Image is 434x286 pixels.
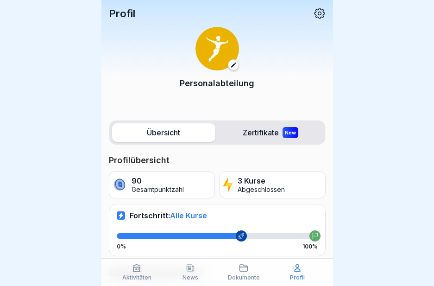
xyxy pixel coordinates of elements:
[109,7,135,19] p: Profil
[132,186,184,194] p: Gesamtpunktzahl
[132,177,184,185] p: 90
[112,177,127,193] img: coin.svg
[219,123,322,142] label: Zertifikate
[117,243,126,250] p: 0%
[302,243,318,250] p: 100%
[122,274,151,281] p: Aktivitäten
[112,123,215,142] label: Übersicht
[223,177,233,193] img: lightning.svg
[283,127,298,138] div: New
[109,155,326,166] p: Profilübersicht
[170,211,207,220] span: Alle Kurse
[195,27,239,70] img: oo2rwhh5g6mqyfqxhtbddxvd.png
[238,177,285,185] p: 3 Kurse
[182,274,198,281] p: News
[228,274,260,281] p: Dokumente
[130,211,207,220] p: Fortschritt:
[180,77,254,89] p: Personalabteilung
[238,186,285,194] p: Abgeschlossen
[290,274,305,281] p: Profil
